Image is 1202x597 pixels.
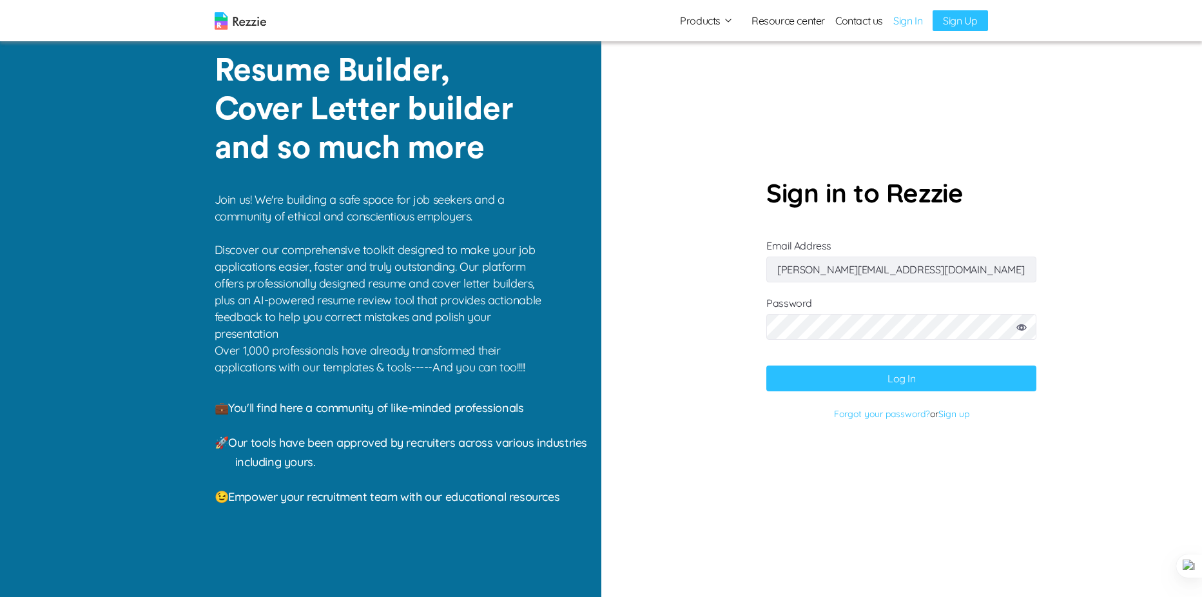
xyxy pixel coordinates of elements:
input: Email Address [766,257,1036,282]
label: Password [766,297,1036,353]
span: 💼 You'll find here a community of like-minded professionals [215,400,524,415]
a: Forgot your password? [834,408,930,420]
p: or [766,404,1036,424]
a: Sign In [893,13,922,28]
a: Resource center [751,13,825,28]
label: Email Address [766,239,1036,276]
button: Log In [766,366,1036,391]
img: logo [215,12,266,30]
input: Password [766,314,1036,340]
p: Join us! We're building a safe space for job seekers and a community of ethical and conscientious... [215,191,550,342]
span: 🚀 Our tools have been approved by recruiters across various industries including yours. [215,435,587,469]
a: Sign Up [933,10,987,31]
a: Sign up [938,408,969,420]
p: Resume Builder, Cover Letter builder and so much more [215,52,536,168]
span: 😉 Empower your recruitment team with our educational resources [215,489,560,504]
button: Products [680,13,733,28]
p: Over 1,000 professionals have already transformed their applications with our templates & tools--... [215,342,550,376]
a: Contact us [835,13,883,28]
p: Sign in to Rezzie [766,173,1036,212]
